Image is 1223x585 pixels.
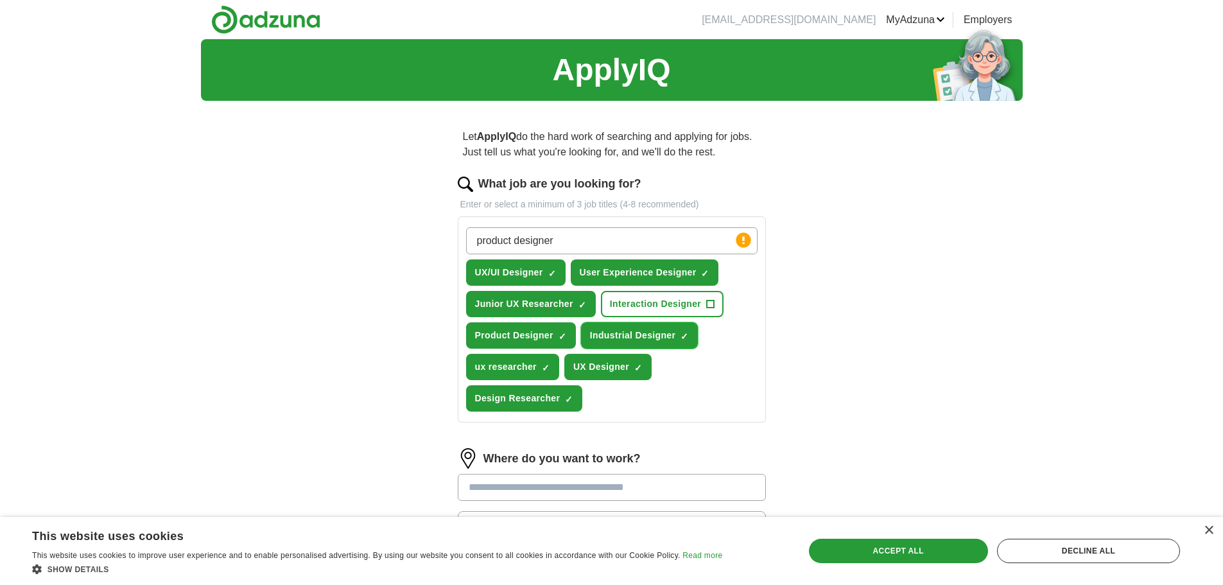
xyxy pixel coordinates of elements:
[1204,526,1213,536] div: Close
[542,363,550,373] span: ✓
[565,394,573,405] span: ✓
[475,360,537,374] span: ux researcher
[32,563,722,575] div: Show details
[601,291,724,317] button: Interaction Designer
[458,124,766,165] p: Let do the hard work of searching and applying for jobs. Just tell us what you're looking for, an...
[964,12,1012,28] a: Employers
[466,322,576,349] button: Product Designer✓
[48,565,109,574] span: Show details
[578,300,586,310] span: ✓
[475,329,553,342] span: Product Designer
[571,259,719,286] button: User Experience Designer✓
[458,448,478,469] img: location.png
[580,266,697,279] span: User Experience Designer
[997,539,1180,563] div: Decline all
[478,175,641,193] label: What job are you looking for?
[702,12,876,28] li: [EMAIL_ADDRESS][DOMAIN_NAME]
[483,450,641,467] label: Where do you want to work?
[564,354,652,380] button: UX Designer✓
[701,268,709,279] span: ✓
[634,363,642,373] span: ✓
[681,331,688,342] span: ✓
[559,331,566,342] span: ✓
[458,198,766,211] p: Enter or select a minimum of 3 job titles (4-8 recommended)
[466,354,559,380] button: ux researcher✓
[32,551,681,560] span: This website uses cookies to improve user experience and to enable personalised advertising. By u...
[475,392,560,405] span: Design Researcher
[32,525,690,544] div: This website uses cookies
[581,322,698,349] button: Industrial Designer✓
[886,12,945,28] a: MyAdzuna
[552,47,670,93] h1: ApplyIQ
[211,5,320,34] img: Adzuna logo
[573,360,629,374] span: UX Designer
[682,551,722,560] a: Read more, opens a new window
[590,329,675,342] span: Industrial Designer
[466,227,758,254] input: Type a job title and press enter
[466,385,583,412] button: Design Researcher✓
[458,511,766,538] button: 25 mile radius
[458,177,473,192] img: search.png
[466,291,596,317] button: Junior UX Researcher✓
[466,259,566,286] button: UX/UI Designer✓
[477,131,516,142] strong: ApplyIQ
[548,268,556,279] span: ✓
[475,266,543,279] span: UX/UI Designer
[809,539,988,563] div: Accept all
[475,297,573,311] span: Junior UX Researcher
[610,297,701,311] span: Interaction Designer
